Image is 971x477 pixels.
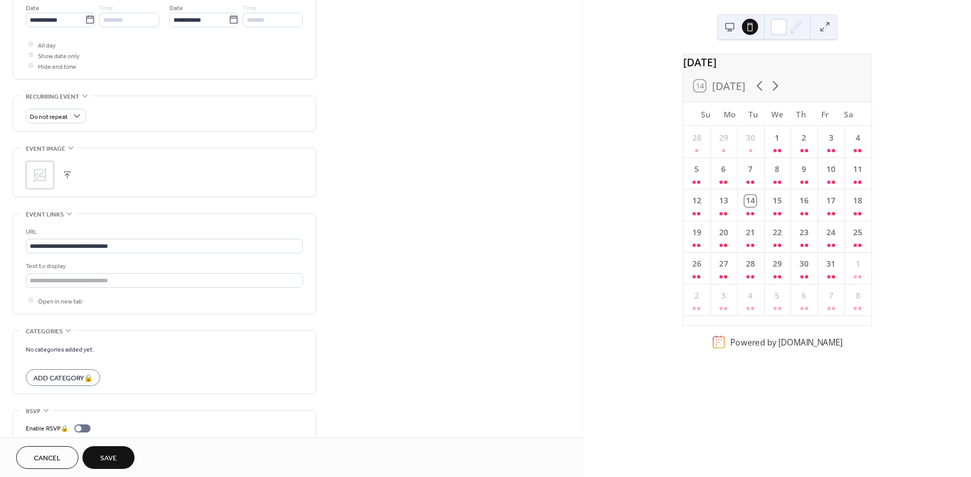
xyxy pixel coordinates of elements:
[765,102,789,126] div: We
[690,227,702,238] div: 19
[744,227,756,238] div: 21
[26,406,40,417] span: RSVP
[38,61,76,72] span: Hide end time
[852,195,863,207] div: 18
[730,336,843,348] div: Powered by
[771,258,783,270] div: 29
[813,102,836,126] div: Fr
[690,290,702,301] div: 2
[852,163,863,175] div: 11
[718,102,741,126] div: Mo
[825,132,836,144] div: 3
[852,290,863,301] div: 8
[744,258,756,270] div: 28
[789,102,813,126] div: Th
[26,3,39,13] span: Date
[34,453,61,464] span: Cancel
[852,132,863,144] div: 4
[30,111,68,122] span: Do not repeat
[16,446,78,469] button: Cancel
[683,54,871,70] div: [DATE]
[38,51,79,61] span: Show date only
[825,227,836,238] div: 24
[82,446,135,469] button: Save
[718,227,729,238] div: 20
[744,195,756,207] div: 14
[744,290,756,301] div: 4
[169,3,183,13] span: Date
[852,258,863,270] div: 1
[744,132,756,144] div: 30
[26,92,79,102] span: Recurring event
[690,258,702,270] div: 26
[693,102,717,126] div: Su
[718,195,729,207] div: 13
[771,163,783,175] div: 8
[825,258,836,270] div: 31
[778,336,842,348] a: [DOMAIN_NAME]
[852,227,863,238] div: 25
[718,290,729,301] div: 3
[771,290,783,301] div: 5
[741,102,765,126] div: Tu
[798,227,810,238] div: 23
[825,195,836,207] div: 17
[744,163,756,175] div: 7
[26,161,54,189] div: ;
[690,195,702,207] div: 12
[690,163,702,175] div: 5
[99,3,113,13] span: Time
[100,453,117,464] span: Save
[26,326,63,337] span: Categories
[798,195,810,207] div: 16
[798,132,810,144] div: 2
[771,227,783,238] div: 22
[38,40,56,51] span: All day
[825,290,836,301] div: 7
[798,258,810,270] div: 30
[798,163,810,175] div: 9
[798,290,810,301] div: 6
[26,227,301,237] div: URL
[690,132,702,144] div: 28
[771,132,783,144] div: 1
[836,102,860,126] div: Sa
[26,344,94,355] span: No categories added yet.
[718,163,729,175] div: 6
[38,296,82,307] span: Open in new tab
[718,258,729,270] div: 27
[825,163,836,175] div: 10
[26,261,301,272] div: Text to display
[771,195,783,207] div: 15
[718,132,729,144] div: 29
[26,144,65,154] span: Event image
[26,209,64,220] span: Event links
[243,3,257,13] span: Time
